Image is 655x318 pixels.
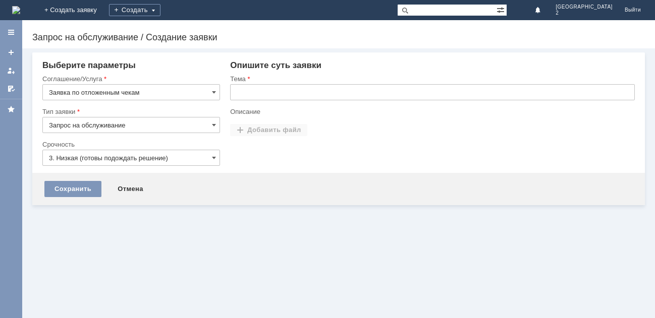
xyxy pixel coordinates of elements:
[3,81,19,97] a: Мои согласования
[12,6,20,14] a: Перейти на домашнюю страницу
[230,60,321,70] span: Опишите суть заявки
[230,76,633,82] div: Тема
[42,76,218,82] div: Соглашение/Услуга
[42,108,218,115] div: Тип заявки
[3,44,19,60] a: Создать заявку
[230,108,633,115] div: Описание
[556,10,613,16] span: 2
[3,62,19,79] a: Мои заявки
[42,60,136,70] span: Выберите параметры
[556,4,613,10] span: [GEOGRAPHIC_DATA]
[497,5,507,14] span: Расширенный поиск
[12,6,20,14] img: logo
[42,141,218,148] div: Срочность
[109,4,160,16] div: Создать
[32,32,645,42] div: Запрос на обслуживание / Создание заявки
